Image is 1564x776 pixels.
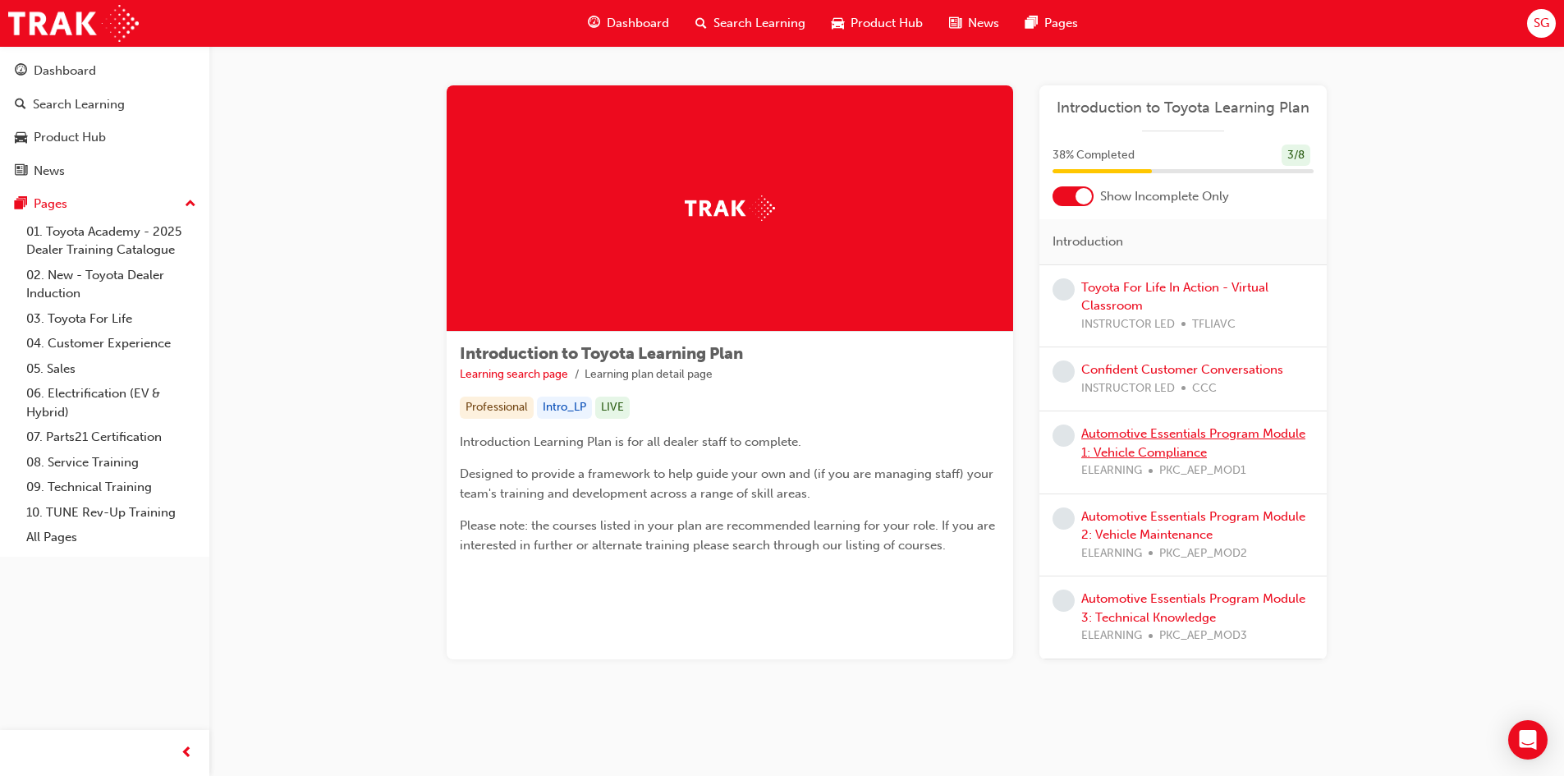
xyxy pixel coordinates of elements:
a: car-iconProduct Hub [819,7,936,40]
a: search-iconSearch Learning [682,7,819,40]
div: Dashboard [34,62,96,80]
a: All Pages [20,525,203,550]
a: 07. Parts21 Certification [20,425,203,450]
span: ELEARNING [1081,627,1142,645]
div: Pages [34,195,67,214]
a: Search Learning [7,90,203,120]
div: Search Learning [33,95,125,114]
div: Product Hub [34,128,106,147]
span: car-icon [15,131,27,145]
span: learningRecordVerb_NONE-icon [1053,360,1075,383]
img: Trak [8,5,139,42]
img: Trak [685,195,775,221]
span: Dashboard [607,14,669,33]
span: Introduction [1053,232,1123,251]
a: Confident Customer Conversations [1081,362,1283,377]
span: Show Incomplete Only [1100,187,1229,206]
span: ELEARNING [1081,461,1142,480]
div: News [34,162,65,181]
span: pages-icon [1025,13,1038,34]
span: ELEARNING [1081,544,1142,563]
span: Designed to provide a framework to help guide your own and (if you are managing staff) your team'... [460,466,997,501]
span: Pages [1044,14,1078,33]
span: Product Hub [851,14,923,33]
a: 09. Technical Training [20,475,203,500]
button: DashboardSearch LearningProduct HubNews [7,53,203,189]
a: 01. Toyota Academy - 2025 Dealer Training Catalogue [20,219,203,263]
span: up-icon [185,194,196,215]
span: INSTRUCTOR LED [1081,315,1175,334]
span: INSTRUCTOR LED [1081,379,1175,398]
span: learningRecordVerb_NONE-icon [1053,590,1075,612]
a: News [7,156,203,186]
span: learningRecordVerb_NONE-icon [1053,278,1075,301]
span: news-icon [949,13,961,34]
span: PKC_AEP_MOD3 [1159,627,1247,645]
div: Intro_LP [537,397,592,419]
span: search-icon [695,13,707,34]
a: Automotive Essentials Program Module 3: Technical Knowledge [1081,591,1305,625]
a: Dashboard [7,56,203,86]
span: news-icon [15,164,27,179]
span: Introduction Learning Plan is for all dealer staff to complete. [460,434,801,449]
span: TFLIAVC [1192,315,1236,334]
span: SG [1534,14,1549,33]
div: Open Intercom Messenger [1508,720,1548,760]
div: LIVE [595,397,630,419]
a: Automotive Essentials Program Module 2: Vehicle Maintenance [1081,509,1305,543]
span: Please note: the courses listed in your plan are recommended learning for your role. If you are i... [460,518,998,553]
button: SG [1527,9,1556,38]
span: prev-icon [181,743,193,764]
span: guage-icon [588,13,600,34]
a: 02. New - Toyota Dealer Induction [20,263,203,306]
a: 03. Toyota For Life [20,306,203,332]
span: News [968,14,999,33]
div: 3 / 8 [1282,145,1310,167]
a: 06. Electrification (EV & Hybrid) [20,381,203,425]
span: pages-icon [15,197,27,212]
a: Product Hub [7,122,203,153]
a: guage-iconDashboard [575,7,682,40]
span: guage-icon [15,64,27,79]
a: 08. Service Training [20,450,203,475]
a: 04. Customer Experience [20,331,203,356]
a: 10. TUNE Rev-Up Training [20,500,203,526]
a: pages-iconPages [1012,7,1091,40]
span: learningRecordVerb_NONE-icon [1053,425,1075,447]
li: Learning plan detail page [585,365,713,384]
span: Search Learning [713,14,805,33]
button: Pages [7,189,203,219]
span: Introduction to Toyota Learning Plan [460,344,743,363]
span: PKC_AEP_MOD1 [1159,461,1246,480]
span: learningRecordVerb_NONE-icon [1053,507,1075,530]
span: search-icon [15,98,26,112]
span: CCC [1192,379,1217,398]
a: 05. Sales [20,356,203,382]
span: PKC_AEP_MOD2 [1159,544,1247,563]
div: Professional [460,397,534,419]
a: Toyota For Life In Action - Virtual Classroom [1081,280,1268,314]
a: Learning search page [460,367,568,381]
span: car-icon [832,13,844,34]
span: 38 % Completed [1053,146,1135,165]
a: Introduction to Toyota Learning Plan [1053,99,1314,117]
a: news-iconNews [936,7,1012,40]
a: Automotive Essentials Program Module 1: Vehicle Compliance [1081,426,1305,460]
